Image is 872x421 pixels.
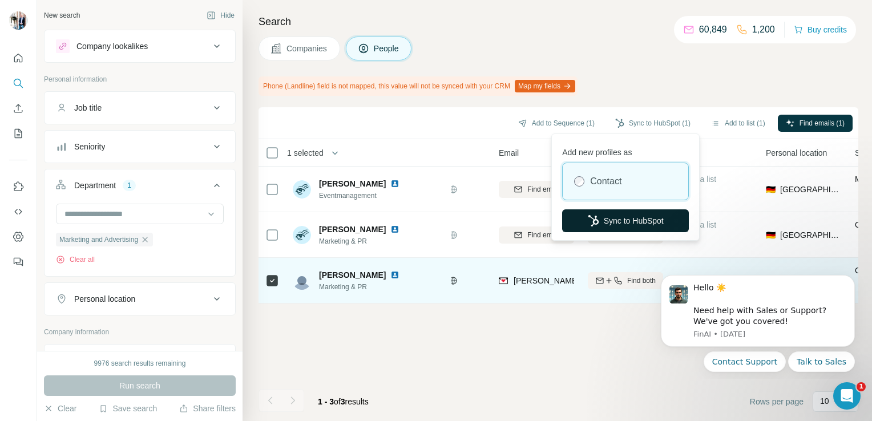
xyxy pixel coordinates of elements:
button: Find both [588,272,663,289]
button: Hide [199,7,243,24]
span: 1 selected [287,147,324,159]
iframe: Intercom live chat [833,382,861,410]
button: Share filters [179,403,236,414]
iframe: Intercom notifications message [644,265,872,379]
span: Marketing & PR [319,282,404,292]
h4: Search [259,14,858,30]
button: Company1 [45,347,235,379]
button: Clear [44,403,76,414]
button: Sync to HubSpot [562,209,689,232]
button: Personal location [45,285,235,313]
button: Save search [99,403,157,414]
img: LinkedIn logo [390,270,399,280]
span: 🇩🇪 [766,184,776,195]
div: Phone (Landline) field is not mapped, this value will not be synced with your CRM [259,76,578,96]
button: Buy credits [794,22,847,38]
label: Contact [590,175,621,188]
span: [GEOGRAPHIC_DATA] [780,184,841,195]
img: Avatar [293,226,311,244]
div: 9976 search results remaining [94,358,186,369]
span: People [374,43,400,54]
button: Job title [45,94,235,122]
p: Personal information [44,74,236,84]
span: Email [499,147,519,159]
button: Find email [499,181,574,198]
button: Feedback [9,252,27,272]
span: [PERSON_NAME] [319,224,386,235]
span: [PERSON_NAME] [319,178,386,189]
button: Add to Sequence (1) [510,115,603,132]
p: 1,200 [752,23,775,37]
p: Add new profiles as [562,142,689,158]
div: Company lookalikes [76,41,148,52]
button: Department1 [45,172,235,204]
p: 60,849 [699,23,727,37]
button: Find emails (1) [778,115,853,132]
img: Avatar [293,272,311,290]
span: results [318,397,369,406]
span: Marketing and Advertising [59,234,138,245]
span: [PERSON_NAME] [319,269,386,281]
img: LinkedIn logo [390,179,399,188]
button: Use Surfe on LinkedIn [9,176,27,197]
div: Department [74,180,116,191]
span: Rows per page [750,396,804,407]
button: Dashboard [9,226,27,247]
span: 🇩🇪 [766,229,776,241]
span: Marketing & PR [319,236,404,246]
button: Add to list (1) [703,115,773,132]
span: Personal location [766,147,827,159]
button: Search [9,73,27,94]
button: Map my fields [515,80,575,92]
span: 3 [341,397,345,406]
span: [GEOGRAPHIC_DATA] [780,229,841,241]
button: My lists [9,123,27,144]
span: Find both [627,276,656,286]
img: Avatar [293,180,311,199]
img: LinkedIn logo [390,225,399,234]
p: 10 [820,395,829,407]
span: Eventmanagement [319,191,404,201]
button: Seniority [45,133,235,160]
button: Sync to HubSpot (1) [607,115,699,132]
button: Clear all [56,254,95,265]
span: of [334,397,341,406]
button: Find email [499,226,574,244]
button: Quick start [9,48,27,68]
button: Use Surfe API [9,201,27,222]
img: Avatar [9,11,27,30]
div: Job title [74,102,102,114]
button: Enrich CSV [9,98,27,119]
button: Company lookalikes [45,33,235,60]
span: Companies [286,43,328,54]
span: [PERSON_NAME][EMAIL_ADDRESS][PERSON_NAME][DOMAIN_NAME] [514,276,781,285]
span: 1 - 3 [318,397,334,406]
span: Find emails (1) [800,118,845,128]
div: Seniority [74,141,105,152]
img: provider findymail logo [499,275,508,286]
p: Company information [44,327,236,337]
span: Find email [527,184,559,195]
div: Personal location [74,293,135,305]
span: Find email [527,230,559,240]
div: 1 [123,180,136,191]
div: New search [44,10,80,21]
span: 1 [857,382,866,391]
